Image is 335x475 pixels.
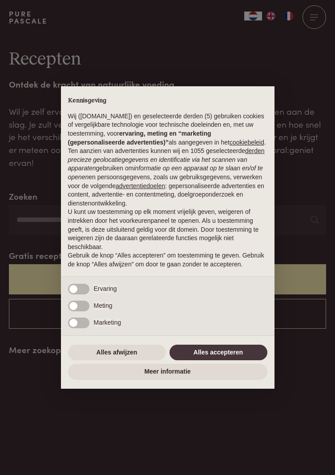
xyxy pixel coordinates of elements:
button: derden [245,147,265,156]
span: Meting [94,302,113,310]
button: advertentiedoelen [116,182,165,191]
p: U kunt uw toestemming op elk moment vrijelijk geven, weigeren of intrekken door het voorkeurenpan... [68,208,267,251]
p: Gebruik de knop “Alles accepteren” om toestemming te geven. Gebruik de knop “Alles afwijzen” om d... [68,251,267,269]
button: Alles accepteren [170,345,267,361]
button: Meer informatie [68,364,267,380]
span: Marketing [94,318,121,327]
span: Ervaring [94,285,117,294]
p: Ten aanzien van advertenties kunnen wij en 1055 geselecteerde gebruiken om en persoonsgegevens, z... [68,147,267,208]
button: Alles afwijzen [68,345,166,361]
p: Wij ([DOMAIN_NAME]) en geselecteerde derden (5) gebruiken cookies of vergelijkbare technologie vo... [68,112,267,147]
strong: ervaring, meting en “marketing (gepersonaliseerde advertenties)” [68,130,211,146]
em: precieze geolocatiegegevens en identificatie via het scannen van apparaten [68,156,247,172]
h2: Kennisgeving [68,97,267,105]
a: cookiebeleid [230,139,264,146]
em: informatie op een apparaat op te slaan en/of te openen [68,165,263,181]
